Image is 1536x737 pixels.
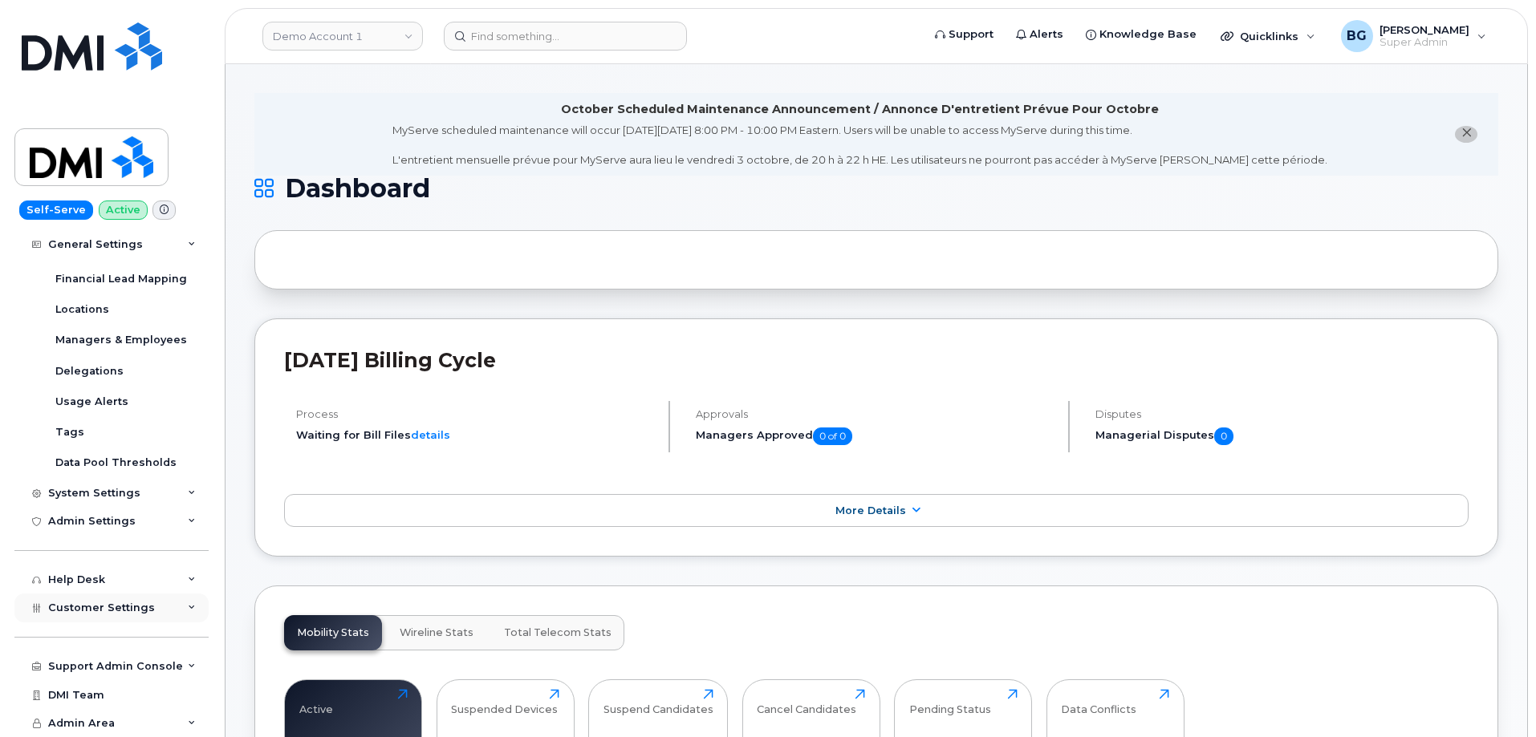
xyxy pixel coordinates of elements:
[1214,427,1233,445] span: 0
[909,689,991,715] div: Pending Status
[1095,427,1469,445] h5: Managerial Disputes
[296,427,655,443] li: Waiting for Bill Files
[1061,689,1136,715] div: Data Conflicts
[696,408,1054,420] h4: Approvals
[299,689,333,715] div: Active
[411,428,450,441] a: details
[451,689,558,715] div: Suspended Devices
[813,427,852,445] span: 0 of 0
[1095,408,1469,420] h4: Disputes
[835,504,906,516] span: More Details
[296,408,655,420] h4: Process
[603,689,713,715] div: Suspend Candidates
[1455,126,1477,143] button: close notification
[561,101,1159,118] div: October Scheduled Maintenance Announcement / Annonce D'entretient Prévue Pour Octobre
[757,689,856,715] div: Cancel Candidates
[400,626,473,639] span: Wireline Stats
[504,626,612,639] span: Total Telecom Stats
[284,348,1469,372] h2: [DATE] Billing Cycle
[285,176,430,200] span: Dashboard
[696,427,1054,445] h5: Managers Approved
[392,123,1327,168] div: MyServe scheduled maintenance will occur [DATE][DATE] 8:00 PM - 10:00 PM Eastern. Users will be u...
